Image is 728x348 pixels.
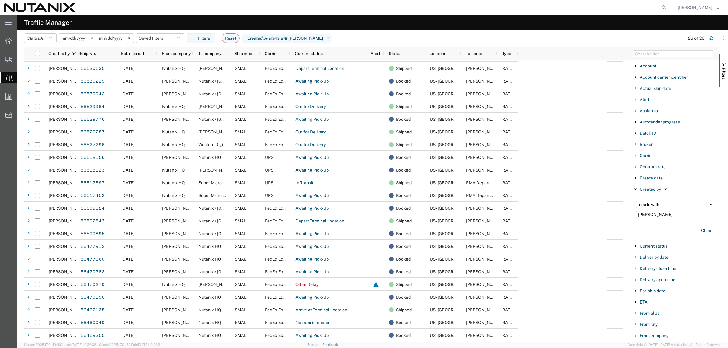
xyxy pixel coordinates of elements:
[396,253,411,265] span: Booked
[162,180,185,185] span: Nutanix HQ
[466,193,500,198] span: RMA Department
[235,91,246,96] span: SMAL
[265,91,294,96] span: FedEx Express
[80,204,105,213] a: 56509624
[198,130,233,134] span: Topacio Nunez
[502,130,516,134] span: RATED
[502,269,516,274] span: RATED
[121,307,135,312] span: 08/11/2025
[396,265,411,278] span: Booked
[247,35,289,41] i: Created by starts with
[80,216,105,226] a: 56502543
[265,66,294,71] span: FedEx Express
[640,266,676,271] span: Delivery close time
[295,254,329,264] a: Awaiting Pick-Up
[502,218,516,223] span: RATED
[466,231,501,236] span: Joseph Walden
[265,269,294,274] span: FedEx Express
[121,244,135,249] span: 08/12/2025
[198,282,246,287] span: Sullivan Banks
[721,68,726,80] span: Filters
[235,104,246,109] span: SMAL
[502,206,516,211] span: RATED
[49,91,90,96] span: Arthur Campos [C]
[136,33,184,43] button: Saved filters
[466,130,501,134] span: Topacio Nunez
[502,142,516,147] span: RATED
[49,307,90,312] span: Arthur Campos [C]
[466,155,501,160] span: Art Campos
[121,218,135,223] span: 08/14/2025
[49,269,90,274] span: Arthur Campos [C]
[466,104,501,109] span: Keddy Declan
[396,278,412,291] span: Shipped
[430,244,515,249] span: US - San Jose
[295,51,323,56] span: Current status
[121,142,135,147] span: 08/18/2025
[396,87,411,100] span: Booked
[162,130,185,134] span: Nutanix HQ
[430,117,515,122] span: US - San Jose
[80,254,105,264] a: 56477660
[121,91,135,96] span: 08/18/2025
[80,166,105,175] a: 56518123
[235,79,246,84] span: SMAL
[162,307,197,312] span: James Sykes
[198,79,260,84] span: Nutanix / Durham
[295,166,329,175] a: Awaiting Pick-Up
[162,282,185,287] span: Nutanix HQ
[80,293,105,302] a: 56470196
[640,277,675,282] span: Delivery open time
[396,100,412,113] span: Shipped
[640,244,668,248] span: Current status
[80,102,105,112] a: 56529964
[430,231,515,236] span: US - San Jose
[430,269,515,274] span: US - San Jose
[430,104,515,109] span: US - San Jose
[235,142,246,147] span: SMAL
[162,79,197,84] span: Denis Molodtsov
[295,204,329,213] a: Awaiting Pick-Up
[295,242,329,251] a: Awaiting Pick-Up
[396,202,411,215] span: Booked
[295,331,329,340] a: Awaiting Pick-Up
[198,104,233,109] span: Keddy Declan
[235,180,246,185] span: SMAL
[162,269,210,274] span: Sullivan Banks
[121,168,135,172] span: 08/15/2025
[466,269,501,274] span: Joseph Walden
[502,295,516,300] span: RATED
[371,51,380,56] span: Alert
[678,4,712,11] span: Stephanie Guadron
[121,269,135,274] span: 08/12/2025
[80,178,105,188] a: 56517597
[198,117,260,122] span: Nutanix / Durham
[295,89,329,99] a: Awaiting Pick-Up
[429,51,446,56] span: Location
[235,66,246,71] span: SMAL
[466,244,501,249] span: Art Campos
[49,244,90,249] span: Arthur Campos [C]
[265,155,273,160] span: UPS
[636,211,715,218] input: Filter Value
[295,305,348,315] a: Arrive at Terminal Location
[466,206,501,211] span: Joseph Walden
[640,108,658,113] span: Assign to
[640,97,649,102] span: Alert
[502,257,516,261] span: RATED
[235,155,246,160] span: SMAL
[235,269,246,274] span: SMAL
[640,131,656,136] span: Batch ID
[235,117,246,122] span: SMAL
[162,91,197,96] span: Keddy Declan
[49,193,90,198] span: Arthur Campos [C]
[466,257,501,261] span: Art Campos
[162,51,191,56] span: From company
[49,206,90,211] span: Arthur Campos [C]
[265,257,294,261] span: FedEx Express
[162,155,197,160] span: Mahima Patnaik
[162,257,197,261] span: Keddy Declan
[640,187,661,192] span: Created by
[198,244,221,249] span: Nutanix HQ
[162,66,185,71] span: Nutanix HQ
